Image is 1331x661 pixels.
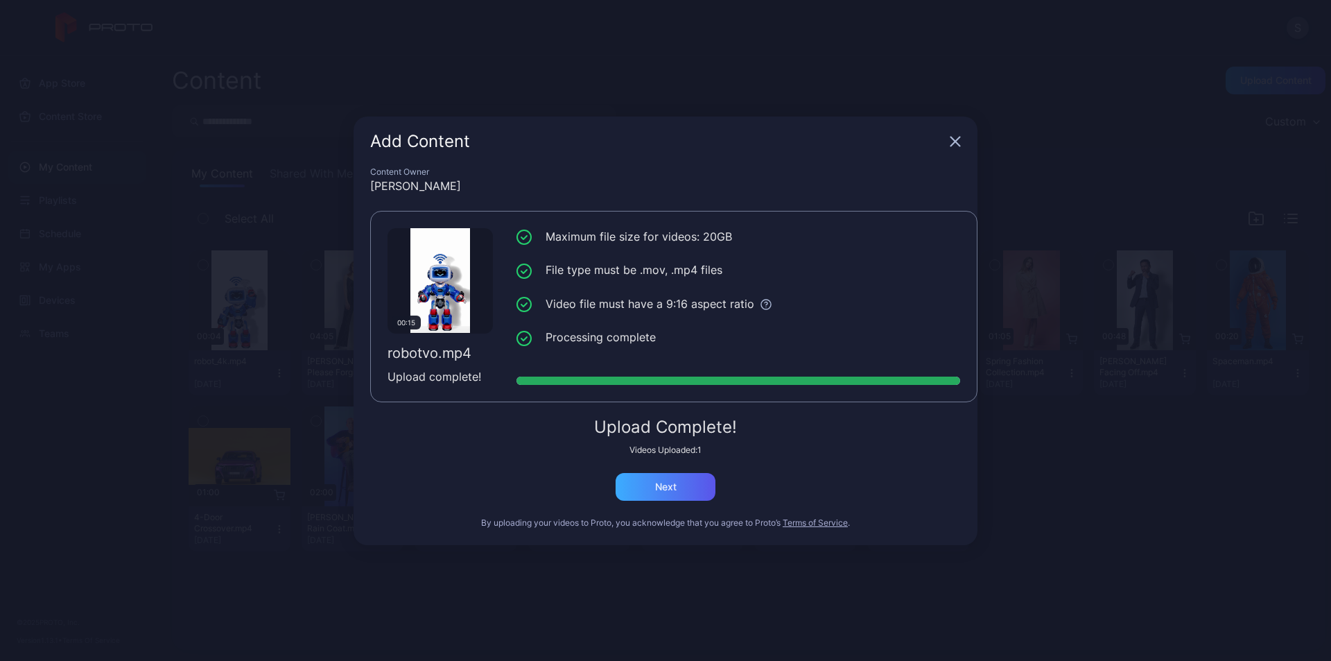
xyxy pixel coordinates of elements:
div: [PERSON_NAME] [370,178,961,194]
li: Processing complete [516,329,960,346]
div: Upload Complete! [370,419,961,436]
li: Video file must have a 9:16 aspect ratio [516,295,960,313]
button: Next [616,473,715,501]
div: Content Owner [370,166,961,178]
div: Videos Uploaded: 1 [370,445,961,456]
button: Terms of Service [783,517,848,529]
li: Maximum file size for videos: 20GB [516,228,960,246]
div: robotvo.mp4 [388,345,493,361]
li: File type must be .mov, .mp4 files [516,261,960,279]
div: By uploading your videos to Proto, you acknowledge that you agree to Proto’s . [370,517,961,529]
div: 00:15 [392,316,421,329]
div: Upload complete! [388,368,493,385]
div: Next [655,481,677,492]
div: Add Content [370,133,944,150]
